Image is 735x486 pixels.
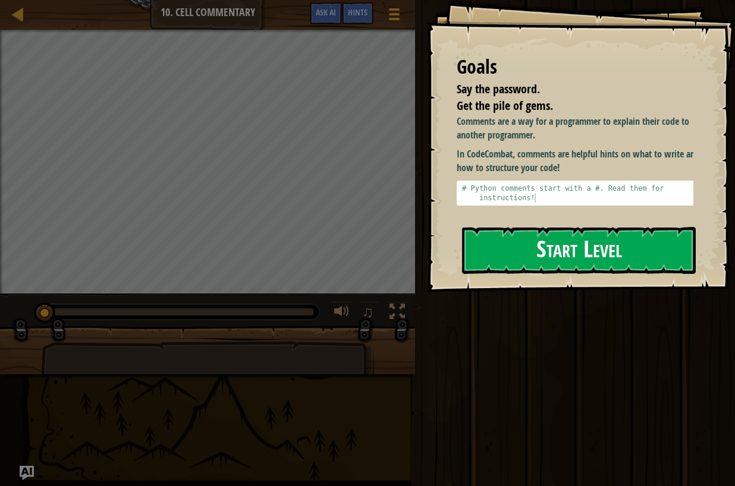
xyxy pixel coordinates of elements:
span: Get the pile of gems. [457,97,553,113]
li: Say the password. [442,81,690,98]
p: In CodeCombat, comments are helpful hints on what to write and how to structure your code! [457,147,702,175]
button: Show game menu [379,2,409,30]
span: Hints [348,7,367,18]
span: Ask AI [316,7,336,18]
span: Say the password. [457,81,540,97]
button: Ask AI [310,2,342,24]
button: ♫ [360,301,380,326]
button: Adjust volume [330,301,354,326]
li: Get the pile of gems. [442,97,690,115]
span: ♫ [362,303,374,321]
button: Start Level [462,227,696,274]
p: Comments are a way for a programmer to explain their code to another programmer. [457,115,702,142]
div: Goals [457,53,693,81]
button: Toggle fullscreen [385,301,409,326]
button: Ask AI [20,466,34,480]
